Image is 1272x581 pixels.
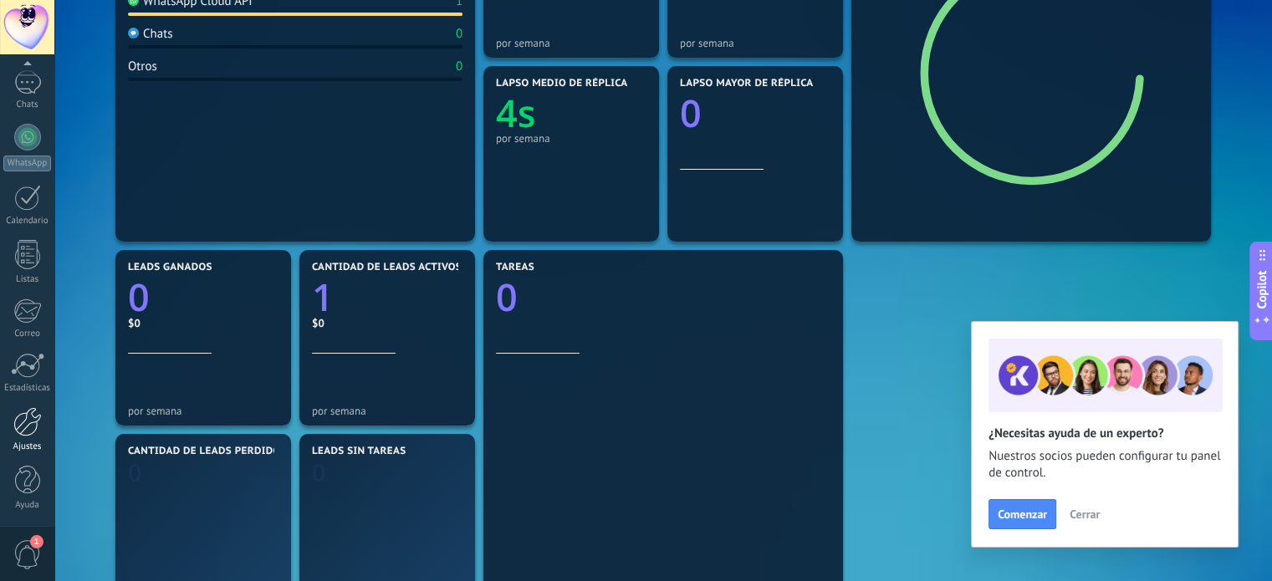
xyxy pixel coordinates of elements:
[496,78,628,89] span: Lapso medio de réplica
[1062,502,1107,527] button: Cerrar
[3,99,52,110] div: Chats
[312,316,462,330] div: $0
[988,426,1221,441] h2: ¿Necesitas ayuda de un experto?
[456,26,462,42] div: 0
[496,132,646,145] div: por semana
[3,441,52,452] div: Ajustes
[1254,270,1270,308] span: Copilot
[312,272,462,323] a: 1
[496,272,830,323] a: 0
[128,262,212,273] span: Leads ganados
[128,26,173,42] div: Chats
[496,272,518,323] text: 0
[128,28,139,38] img: Chats
[3,216,52,227] div: Calendario
[30,535,43,548] span: 1
[128,456,142,489] text: 0
[680,88,702,139] text: 0
[128,446,287,457] span: Cantidad de leads perdidos
[3,274,52,285] div: Listas
[496,88,536,139] text: 4s
[312,272,334,323] text: 1
[3,500,52,511] div: Ayuda
[3,155,51,171] div: WhatsApp
[496,37,646,49] div: por semana
[3,383,52,394] div: Estadísticas
[128,316,278,330] div: $0
[312,262,462,273] span: Cantidad de leads activos
[496,262,534,273] span: Tareas
[988,499,1056,529] button: Comenzar
[3,329,52,339] div: Correo
[456,59,462,74] div: 0
[312,456,326,489] text: 0
[680,78,813,89] span: Lapso mayor de réplica
[680,37,830,49] div: por semana
[1070,508,1100,520] span: Cerrar
[128,405,278,417] div: por semana
[998,508,1047,520] span: Comenzar
[312,405,462,417] div: por semana
[128,272,150,323] text: 0
[128,59,157,74] div: Otros
[312,446,406,457] span: Leads sin tareas
[988,448,1221,482] span: Nuestros socios pueden configurar tu panel de control.
[128,272,278,323] a: 0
